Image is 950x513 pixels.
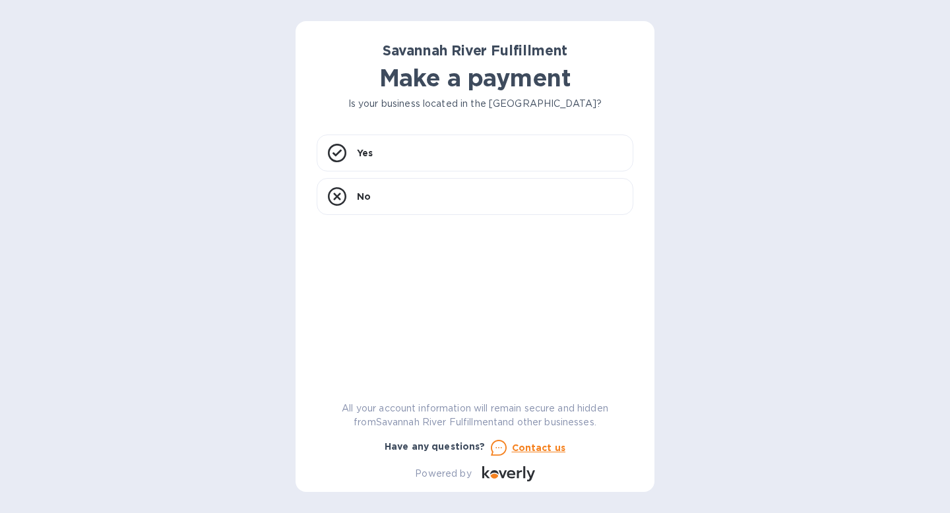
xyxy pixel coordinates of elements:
[357,146,373,160] p: Yes
[385,441,486,452] b: Have any questions?
[383,42,567,59] b: Savannah River Fulfillment
[415,467,471,481] p: Powered by
[317,64,633,92] h1: Make a payment
[317,97,633,111] p: Is your business located in the [GEOGRAPHIC_DATA]?
[317,402,633,429] p: All your account information will remain secure and hidden from Savannah River Fulfillment and ot...
[357,190,371,203] p: No
[512,442,566,453] u: Contact us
